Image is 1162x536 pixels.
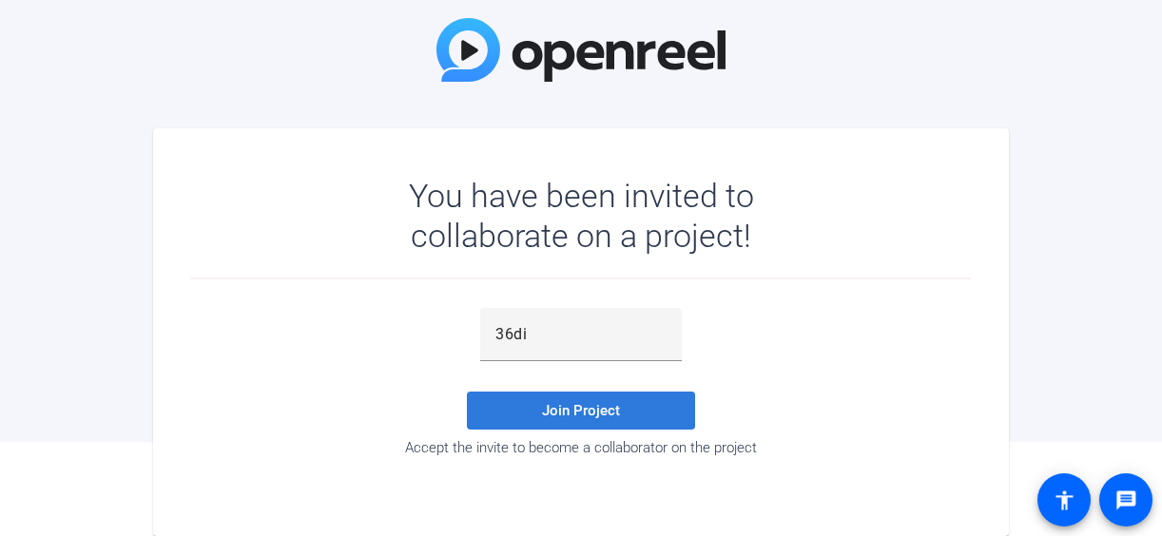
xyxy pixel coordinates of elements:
div: You have been invited to collaborate on a project! [354,176,809,256]
mat-icon: message [1114,488,1137,511]
input: Password [495,323,667,346]
span: Join Project [542,402,620,419]
button: Join Project [467,392,695,430]
img: OpenReel Logo [436,18,726,82]
div: Accept the invite to become a collaborator on the project [191,439,971,456]
mat-icon: accessibility [1053,488,1075,511]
